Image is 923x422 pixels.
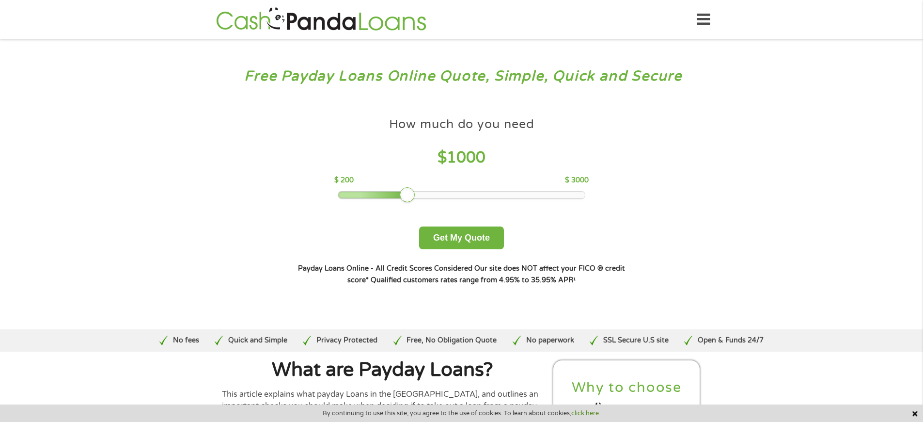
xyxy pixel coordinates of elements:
[298,264,472,273] strong: Payday Loans Online - All Credit Scores Considered
[371,276,576,284] strong: Qualified customers rates range from 4.95% to 35.95% APR¹
[447,148,485,167] span: 1000
[347,264,625,284] strong: Our site does NOT affect your FICO ® credit score*
[334,148,589,168] h4: $
[334,175,354,186] p: $ 200
[571,409,600,417] a: click here.
[228,335,287,346] p: Quick and Simple
[603,335,669,346] p: SSL Secure U.S site
[173,335,199,346] p: No fees
[28,67,895,85] h3: Free Payday Loans Online Quote, Simple, Quick and Secure
[316,335,377,346] p: Privacy Protected
[562,379,692,397] h2: Why to choose
[323,410,600,417] span: By continuing to use this site, you agree to the use of cookies. To learn about cookies,
[565,175,589,186] p: $ 3000
[407,335,497,346] p: Free, No Obligation Quote
[526,335,574,346] p: No paperwork
[222,360,544,380] h1: What are Payday Loans?
[419,227,504,249] button: Get My Quote
[389,116,534,132] h4: How much do you need
[698,335,764,346] p: Open & Funds 24/7
[213,6,429,33] img: GetLoanNow Logo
